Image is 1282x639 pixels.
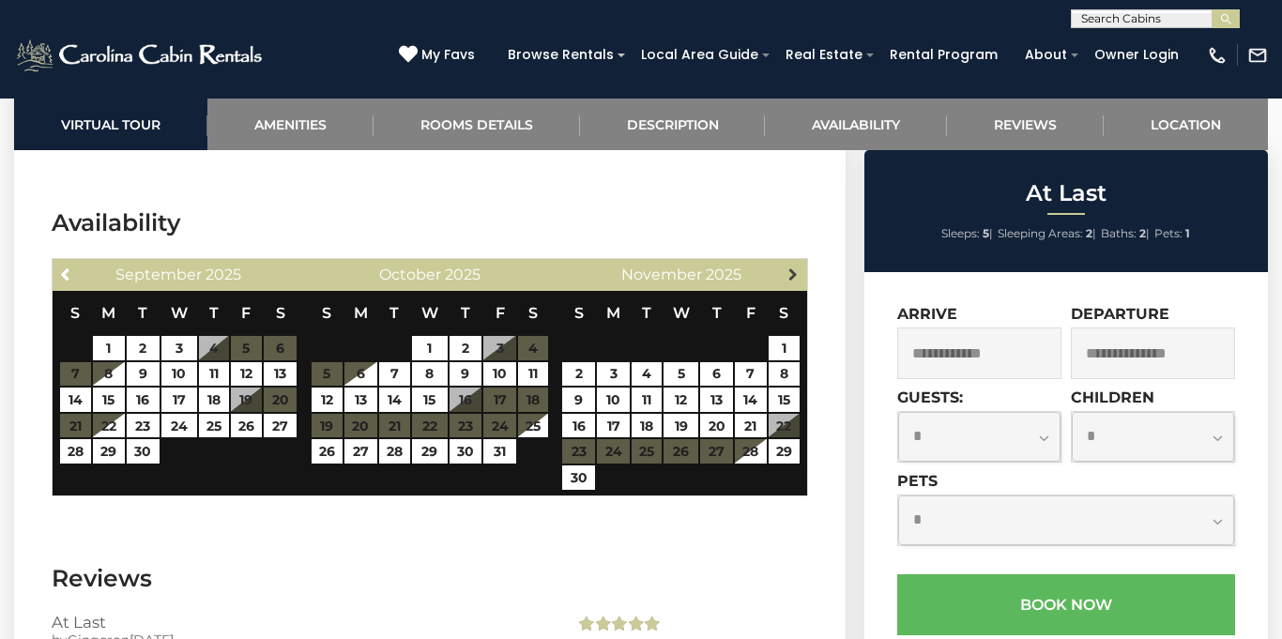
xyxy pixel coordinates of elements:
span: Saturday [528,304,538,322]
a: Location [1104,99,1268,150]
a: 15 [769,388,800,412]
a: 21 [735,414,766,438]
a: 4 [632,362,662,387]
h3: Availability [52,206,808,239]
a: Real Estate [776,40,872,69]
span: 2025 [206,266,241,283]
a: 29 [769,439,800,464]
a: 10 [597,388,630,412]
a: Browse Rentals [498,40,623,69]
a: 9 [127,362,160,387]
a: 18 [632,414,662,438]
span: Pets: [1154,226,1183,240]
span: Tuesday [138,304,147,322]
a: 11 [518,362,548,387]
img: White-1-2.png [14,37,267,74]
span: Friday [496,304,505,322]
span: Sleeping Areas: [998,226,1083,240]
span: My Favs [421,45,475,65]
h3: At Last [52,614,546,631]
a: 1 [412,336,448,360]
a: 15 [93,388,125,412]
span: 2025 [445,266,481,283]
span: Baths: [1101,226,1137,240]
span: Saturday [779,304,788,322]
a: 22 [93,414,125,438]
label: Guests: [897,388,963,406]
a: 14 [379,388,410,412]
a: My Favs [399,45,480,66]
a: Description [580,99,766,150]
span: Sleeps: [941,226,980,240]
a: 8 [769,362,800,387]
a: 2 [127,336,160,360]
a: 19 [664,414,699,438]
label: Children [1071,388,1154,406]
span: Wednesday [673,304,690,322]
a: 5 [664,362,699,387]
a: 28 [735,439,766,464]
a: 9 [562,388,595,412]
span: Sunday [574,304,584,322]
span: Tuesday [642,304,651,322]
a: 29 [412,439,448,464]
a: 1 [93,336,125,360]
strong: 1 [1185,226,1190,240]
a: 6 [344,362,377,387]
span: Thursday [209,304,219,322]
a: 31 [483,439,516,464]
a: 8 [93,362,125,387]
a: 6 [700,362,733,387]
a: 27 [264,414,297,438]
a: 12 [664,388,699,412]
img: phone-regular-white.png [1207,45,1228,66]
a: 12 [312,388,343,412]
strong: 2 [1086,226,1092,240]
label: Departure [1071,305,1169,323]
a: 30 [127,439,160,464]
span: Monday [606,304,620,322]
a: 9 [450,362,482,387]
label: Pets [897,472,938,490]
a: 26 [312,439,343,464]
a: 27 [344,439,377,464]
span: Saturday [276,304,285,322]
a: 14 [60,388,92,412]
span: Monday [101,304,115,322]
strong: 2 [1139,226,1146,240]
a: 2 [450,336,482,360]
a: 25 [199,414,229,438]
h2: At Last [869,181,1263,205]
a: 26 [231,414,263,438]
span: Monday [354,304,368,322]
a: 13 [344,388,377,412]
a: About [1015,40,1076,69]
li: | [941,221,993,246]
a: Availability [765,99,947,150]
a: 16 [562,414,595,438]
a: 20 [700,414,733,438]
h3: Reviews [52,562,808,595]
a: Owner Login [1085,40,1188,69]
span: Next [786,266,801,281]
a: 3 [161,336,197,360]
span: Wednesday [421,304,438,322]
strong: 5 [983,226,989,240]
span: Previous [59,266,74,281]
a: Reviews [947,99,1104,150]
a: Rental Program [880,40,1007,69]
a: 15 [412,388,448,412]
a: 28 [379,439,410,464]
a: Next [781,262,804,285]
a: 24 [161,414,197,438]
span: Sunday [322,304,331,322]
a: 7 [379,362,410,387]
span: 2025 [706,266,741,283]
button: Book Now [897,574,1235,635]
a: Rooms Details [374,99,580,150]
a: 29 [93,439,125,464]
span: Thursday [712,304,722,322]
span: Sunday [70,304,80,322]
a: 28 [60,439,92,464]
label: Arrive [897,305,957,323]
